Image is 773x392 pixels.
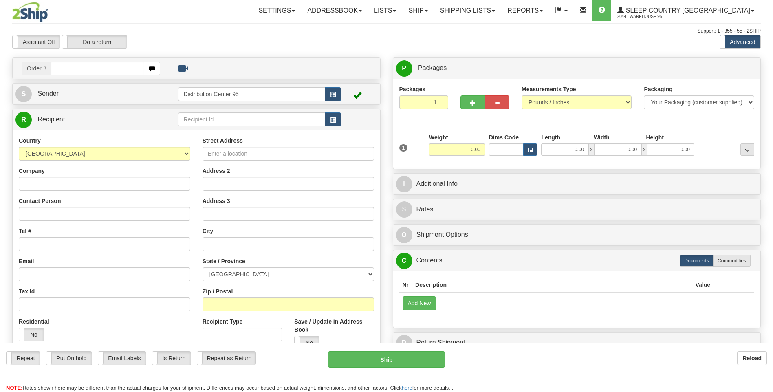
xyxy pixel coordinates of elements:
[98,352,146,365] label: Email Labels
[402,0,434,21] a: Ship
[396,201,758,218] a: $Rates
[203,137,243,145] label: Street Address
[15,112,32,128] span: R
[15,111,160,128] a: R Recipient
[399,277,412,293] th: Nr
[12,28,761,35] div: Support: 1 - 855 - 55 - 2SHIP
[294,317,374,334] label: Save / Update in Address Book
[13,35,60,48] label: Assistant Off
[489,133,519,141] label: Dims Code
[588,143,594,156] span: x
[46,352,92,365] label: Put On hold
[396,335,412,351] span: R
[429,133,448,141] label: Weight
[295,336,319,349] label: No
[7,352,40,365] label: Repeat
[197,352,255,365] label: Repeat as Return
[203,287,233,295] label: Zip / Postal
[37,116,65,123] span: Recipient
[396,176,758,192] a: IAdditional Info
[178,112,325,126] input: Recipient Id
[152,352,191,365] label: Is Return
[328,351,445,368] button: Ship
[501,0,549,21] a: Reports
[611,0,760,21] a: Sleep Country [GEOGRAPHIC_DATA] 2044 / Warehouse 95
[644,85,672,93] label: Packaging
[15,86,32,102] span: S
[399,85,426,93] label: Packages
[15,86,178,102] a: S Sender
[252,0,301,21] a: Settings
[203,257,245,265] label: State / Province
[178,87,325,101] input: Sender Id
[396,253,412,269] span: C
[396,227,412,243] span: O
[740,143,754,156] div: ...
[301,0,368,21] a: Addressbook
[522,85,576,93] label: Measurements Type
[396,60,412,77] span: P
[396,201,412,218] span: $
[617,13,678,21] span: 2044 / Warehouse 95
[754,154,772,238] iframe: chat widget
[403,296,436,310] button: Add New
[203,197,230,205] label: Address 3
[12,2,48,22] img: logo2044.jpg
[396,227,758,243] a: OShipment Options
[641,143,647,156] span: x
[720,35,760,48] label: Advanced
[692,277,714,293] th: Value
[541,133,560,141] label: Length
[434,0,501,21] a: Shipping lists
[203,227,213,235] label: City
[418,64,447,71] span: Packages
[399,144,408,152] span: 1
[646,133,664,141] label: Height
[37,90,59,97] span: Sender
[19,287,35,295] label: Tax Id
[19,167,45,175] label: Company
[742,355,762,361] b: Reload
[713,255,751,267] label: Commodities
[412,277,692,293] th: Description
[6,385,22,391] span: NOTE:
[19,227,31,235] label: Tel #
[62,35,127,48] label: Do a return
[402,385,412,391] a: here
[22,62,51,75] span: Order #
[368,0,402,21] a: Lists
[19,328,44,341] label: No
[19,197,61,205] label: Contact Person
[19,317,49,326] label: Residential
[396,176,412,192] span: I
[594,133,610,141] label: Width
[396,252,758,269] a: CContents
[680,255,714,267] label: Documents
[624,7,750,14] span: Sleep Country [GEOGRAPHIC_DATA]
[396,335,758,351] a: RReturn Shipment
[203,147,374,161] input: Enter a location
[19,257,34,265] label: Email
[203,167,230,175] label: Address 2
[203,317,243,326] label: Recipient Type
[737,351,767,365] button: Reload
[19,137,41,145] label: Country
[396,60,758,77] a: P Packages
